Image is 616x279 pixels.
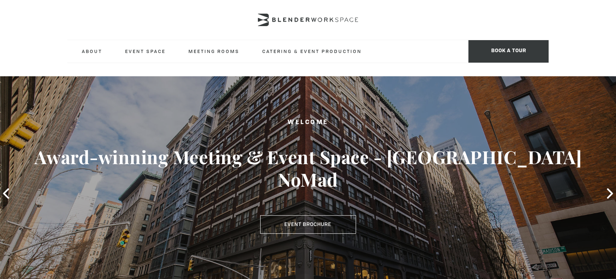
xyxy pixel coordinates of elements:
[119,40,172,62] a: Event Space
[256,40,368,62] a: Catering & Event Production
[31,118,585,128] h2: Welcome
[260,215,356,234] a: Event Brochure
[75,40,109,62] a: About
[468,40,549,63] span: Book a tour
[182,40,246,62] a: Meeting Rooms
[31,146,585,191] h3: Award-winning Meeting & Event Space - [GEOGRAPHIC_DATA] NoMad
[576,240,616,279] iframe: Chat Widget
